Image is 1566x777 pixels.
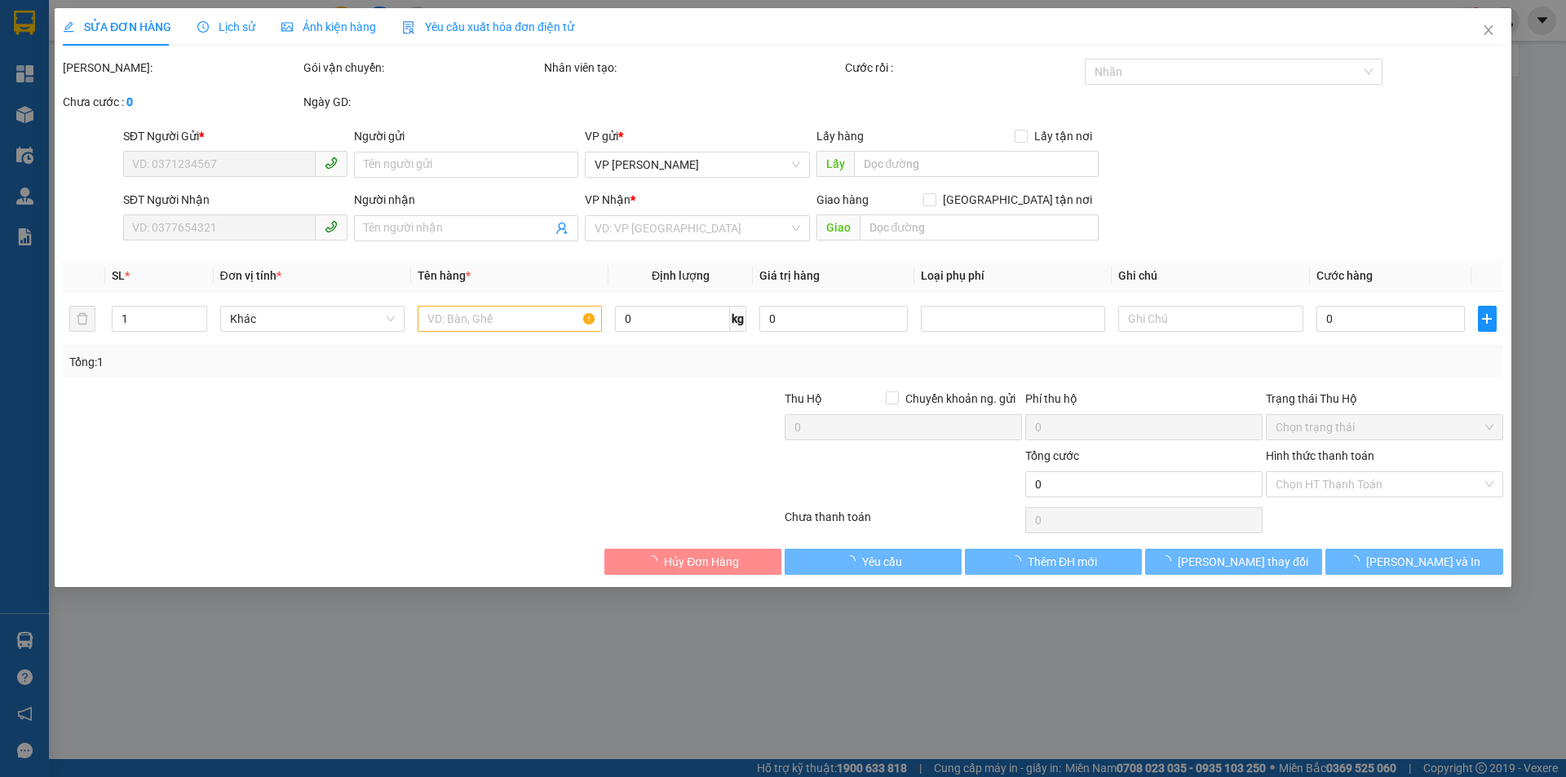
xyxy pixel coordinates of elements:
div: VP gửi [586,127,810,145]
span: Đơn vị tính [220,269,281,282]
span: Lịch sử [197,20,255,33]
span: Định lượng [652,269,710,282]
div: [PERSON_NAME]: [63,59,300,77]
div: Nhân viên tạo: [544,59,842,77]
span: close [1482,24,1495,37]
span: picture [281,21,293,33]
div: Phí thu hộ [1025,390,1263,414]
button: Yêu cầu [785,549,962,575]
span: edit [63,21,74,33]
button: Hủy Đơn Hàng [604,549,781,575]
span: phone [325,157,338,170]
div: SĐT Người Gửi [123,127,347,145]
span: Lấy [816,151,854,177]
label: Hình thức thanh toán [1266,449,1374,462]
span: Lấy hàng [816,130,864,143]
div: Chưa cước : [63,93,300,111]
span: Chọn trạng thái [1276,415,1493,439]
span: VP Nhận [586,193,631,206]
b: 0 [126,95,133,108]
img: logo.jpg [20,20,102,102]
span: Giá trị hàng [759,269,820,282]
span: Cước hàng [1316,269,1373,282]
li: Cổ Đạm, xã [GEOGRAPHIC_DATA], [GEOGRAPHIC_DATA] [153,40,682,60]
div: Tổng: 1 [69,353,604,371]
span: [PERSON_NAME] và In [1366,553,1480,571]
span: Lấy tận nơi [1028,127,1099,145]
span: loading [1348,555,1366,567]
span: kg [730,306,746,332]
span: [PERSON_NAME] thay đổi [1178,553,1308,571]
span: Yêu cầu xuất hóa đơn điện tử [402,20,574,33]
span: plus [1479,312,1495,325]
span: Yêu cầu [862,553,902,571]
span: loading [1160,555,1178,567]
span: Thêm ĐH mới [1028,553,1097,571]
li: Hotline: 1900252555 [153,60,682,81]
span: Hủy Đơn Hàng [664,553,739,571]
span: loading [646,555,664,567]
div: Người nhận [354,191,578,209]
span: Giao [816,214,860,241]
div: SĐT Người Nhận [123,191,347,209]
div: Người gửi [354,127,578,145]
span: loading [844,555,862,567]
span: phone [325,220,338,233]
span: Tên hàng [418,269,471,282]
span: loading [1010,555,1028,567]
button: [PERSON_NAME] và In [1326,549,1503,575]
th: Ghi chú [1113,260,1310,292]
th: Loại phụ phí [914,260,1112,292]
button: delete [69,306,95,332]
button: Close [1466,8,1511,54]
button: plus [1478,306,1496,332]
span: Tổng cước [1025,449,1079,462]
span: VP Cương Gián [595,152,800,177]
input: Dọc đường [860,214,1099,241]
span: Ảnh kiện hàng [281,20,376,33]
button: Thêm ĐH mới [965,549,1142,575]
input: VD: Bàn, Ghế [418,306,602,332]
div: Chưa thanh toán [783,508,1024,536]
span: user-add [556,222,569,235]
span: SL [113,269,126,282]
input: Dọc đường [854,151,1099,177]
input: Ghi Chú [1119,306,1303,332]
div: Gói vận chuyển: [303,59,541,77]
span: Thu Hộ [785,392,822,405]
div: Trạng thái Thu Hộ [1266,390,1503,408]
img: icon [402,21,415,34]
span: Chuyển khoản ng. gửi [899,390,1022,408]
span: Khác [230,307,395,331]
b: GỬI : VP [PERSON_NAME] [20,118,285,145]
span: clock-circle [197,21,209,33]
div: Cước rồi : [845,59,1082,77]
span: [GEOGRAPHIC_DATA] tận nơi [936,191,1099,209]
div: Ngày GD: [303,93,541,111]
button: [PERSON_NAME] thay đổi [1145,549,1322,575]
span: Giao hàng [816,193,869,206]
span: SỬA ĐƠN HÀNG [63,20,171,33]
